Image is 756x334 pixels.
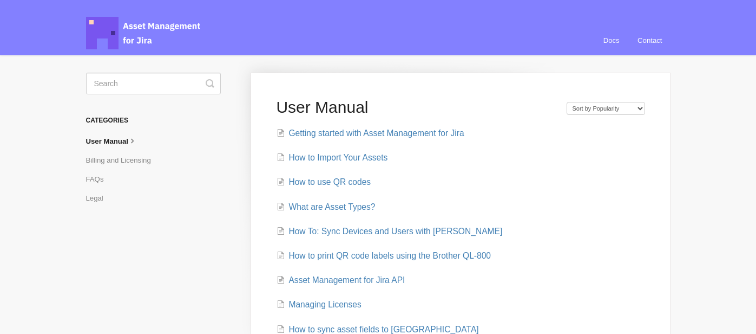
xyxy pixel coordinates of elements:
a: How to print QR code labels using the Brother QL-800 [277,251,491,260]
a: FAQs [86,171,112,188]
h1: User Manual [276,98,555,117]
a: Asset Management for Jira API [277,275,405,285]
span: How To: Sync Devices and Users with [PERSON_NAME] [288,227,502,236]
span: How to Import Your Assets [288,153,387,162]
a: Contact [629,26,670,55]
span: How to sync asset fields to [GEOGRAPHIC_DATA] [288,325,478,334]
a: How to Import Your Assets [277,153,387,162]
a: What are Asset Types? [277,202,375,211]
span: Asset Management for Jira Docs [86,17,202,49]
a: User Manual [86,132,146,150]
span: How to use QR codes [288,177,371,187]
h3: Categories [86,111,221,130]
a: How to sync asset fields to [GEOGRAPHIC_DATA] [277,325,478,334]
a: How To: Sync Devices and Users with [PERSON_NAME] [277,227,502,236]
a: How to use QR codes [277,177,371,187]
a: Billing and Licensing [86,152,159,169]
a: Managing Licenses [277,300,361,309]
a: Legal [86,190,111,207]
a: Docs [595,26,628,55]
select: Page reloads on selection [567,102,645,115]
span: Managing Licenses [288,300,361,309]
span: Getting started with Asset Management for Jira [288,129,464,138]
span: Asset Management for Jira API [288,275,405,285]
span: How to print QR code labels using the Brother QL-800 [288,251,491,260]
input: Search [86,73,221,94]
a: Getting started with Asset Management for Jira [277,129,464,138]
span: What are Asset Types? [288,202,375,211]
